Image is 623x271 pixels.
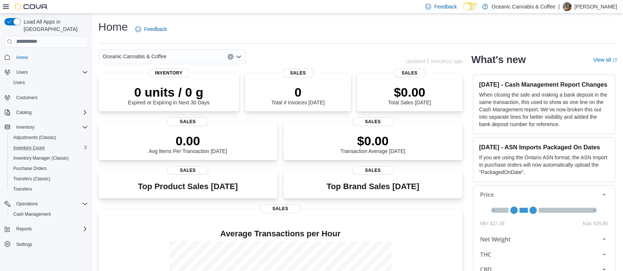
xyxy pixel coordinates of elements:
span: Customers [16,95,38,101]
span: Home [13,53,88,62]
span: Operations [16,201,38,207]
p: $0.00 [388,85,431,100]
div: Avg Items Per Transaction [DATE] [149,133,227,154]
span: Sales [167,166,208,175]
a: Users [10,78,28,87]
a: Inventory Manager (Classic) [10,154,72,163]
button: Inventory Count [7,143,91,153]
p: 0.00 [149,133,227,148]
a: Purchase Orders [10,164,50,173]
span: Purchase Orders [10,164,88,173]
button: Inventory [1,122,91,132]
span: Customers [13,93,88,102]
a: Customers [13,93,41,102]
button: Catalog [1,107,91,118]
button: Users [7,77,91,88]
button: Cash Management [7,209,91,219]
button: Purchase Orders [7,163,91,174]
span: Inventory Count [13,145,45,151]
span: Settings [16,242,32,247]
a: Cash Management [10,210,54,219]
span: Reports [13,225,88,233]
button: Open list of options [236,54,242,60]
h4: Average Transactions per Hour [104,229,457,238]
span: Cash Management [13,211,51,217]
p: [PERSON_NAME] [575,2,617,11]
a: View allExternal link [593,57,617,63]
button: Users [1,67,91,77]
span: Inventory Manager (Classic) [13,155,69,161]
span: Users [10,78,88,87]
span: Sales [394,69,426,77]
span: Users [16,69,28,75]
span: Settings [13,239,88,249]
div: Total # Invoices [DATE] [271,85,324,105]
button: Users [13,68,31,77]
p: | [558,2,560,11]
span: Catalog [16,110,31,115]
span: Transfers [10,185,88,194]
nav: Complex example [4,49,88,269]
span: Users [13,68,88,77]
span: Cash Management [10,210,88,219]
img: Cova [15,3,48,10]
button: Adjustments (Classic) [7,132,91,143]
span: Inventory Manager (Classic) [10,154,88,163]
p: Updated 1 minute(s) ago [406,58,463,64]
span: Purchase Orders [13,166,47,171]
svg: External link [613,58,617,62]
span: Inventory [148,69,190,77]
p: 0 units / 0 g [128,85,210,100]
input: Dark Mode [463,3,479,10]
span: Inventory [13,123,88,132]
p: If you are using the Ontario ASN format, the ASN Import in purchase orders will now automatically... [479,154,609,176]
span: Inventory [16,124,34,130]
div: Samantha Craig [563,2,572,11]
span: Transfers (Classic) [13,176,50,182]
button: Operations [1,199,91,209]
a: Inventory Count [10,143,48,152]
p: 0 [271,85,324,100]
span: Operations [13,199,88,208]
span: Sales [282,69,314,77]
a: Transfers (Classic) [10,174,53,183]
div: Total Sales [DATE] [388,85,431,105]
button: Catalog [13,108,34,117]
span: Reports [16,226,32,232]
button: Inventory [13,123,37,132]
span: Adjustments (Classic) [10,133,88,142]
span: Transfers [13,186,32,192]
span: Catalog [13,108,88,117]
a: Adjustments (Classic) [10,133,59,142]
span: Feedback [434,3,457,10]
a: Transfers [10,185,35,194]
button: Home [1,52,91,63]
h1: Home [98,20,128,34]
button: Transfers (Classic) [7,174,91,184]
a: Feedback [132,22,170,37]
p: Oceanic Cannabis & Coffee [492,2,556,11]
h3: Top Brand Sales [DATE] [327,182,419,191]
span: Transfers (Classic) [10,174,88,183]
span: Adjustments (Classic) [13,135,56,140]
button: Customers [1,92,91,103]
h3: [DATE] - Cash Management Report Changes [479,81,609,88]
p: When closing the safe and making a bank deposit in the same transaction, this used to show as one... [479,91,609,128]
span: Sales [167,117,208,126]
a: Home [13,53,31,62]
div: Transaction Average [DATE] [340,133,405,154]
h3: Top Product Sales [DATE] [138,182,238,191]
button: Inventory Manager (Classic) [7,153,91,163]
span: Sales [260,204,301,213]
div: Expired or Expiring in Next 30 Days [128,85,210,105]
span: Load All Apps in [GEOGRAPHIC_DATA] [21,18,88,33]
button: Reports [1,224,91,234]
span: Sales [352,166,394,175]
span: Home [16,55,28,60]
button: Transfers [7,184,91,194]
button: Operations [13,199,41,208]
h2: What's new [471,54,526,66]
span: Users [13,80,25,86]
span: Inventory Count [10,143,88,152]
